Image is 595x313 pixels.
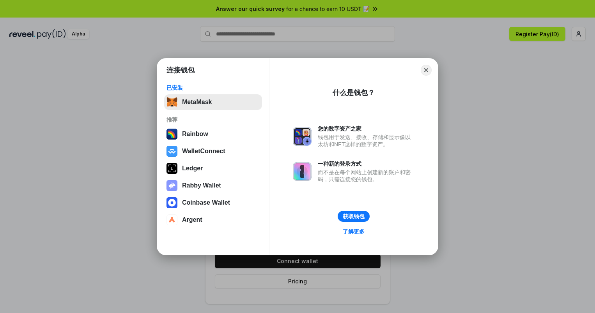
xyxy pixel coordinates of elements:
div: Argent [182,216,202,223]
div: 推荐 [166,116,260,123]
div: 钱包用于发送、接收、存储和显示像以太坊和NFT这样的数字资产。 [318,134,414,148]
div: 什么是钱包？ [333,88,375,97]
div: 了解更多 [343,228,365,235]
div: 而不是在每个网站上创建新的账户和密码，只需连接您的钱包。 [318,169,414,183]
button: Rainbow [164,126,262,142]
button: WalletConnect [164,143,262,159]
div: 已安装 [166,84,260,91]
div: 获取钱包 [343,213,365,220]
img: svg+xml,%3Csvg%20xmlns%3D%22http%3A%2F%2Fwww.w3.org%2F2000%2Fsvg%22%20fill%3D%22none%22%20viewBox... [166,180,177,191]
button: Coinbase Wallet [164,195,262,210]
a: 了解更多 [338,226,369,237]
div: Ledger [182,165,203,172]
div: 您的数字资产之家 [318,125,414,132]
img: svg+xml,%3Csvg%20width%3D%2228%22%20height%3D%2228%22%20viewBox%3D%220%200%2028%2028%22%20fill%3D... [166,214,177,225]
div: WalletConnect [182,148,225,155]
h1: 连接钱包 [166,65,195,75]
button: Ledger [164,161,262,176]
div: 一种新的登录方式 [318,160,414,167]
button: MetaMask [164,94,262,110]
button: Rabby Wallet [164,178,262,193]
button: Close [421,65,432,76]
div: Coinbase Wallet [182,199,230,206]
button: Argent [164,212,262,228]
div: Rainbow [182,131,208,138]
img: svg+xml,%3Csvg%20xmlns%3D%22http%3A%2F%2Fwww.w3.org%2F2000%2Fsvg%22%20width%3D%2228%22%20height%3... [166,163,177,174]
img: svg+xml,%3Csvg%20width%3D%22120%22%20height%3D%22120%22%20viewBox%3D%220%200%20120%20120%22%20fil... [166,129,177,140]
img: svg+xml,%3Csvg%20width%3D%2228%22%20height%3D%2228%22%20viewBox%3D%220%200%2028%2028%22%20fill%3D... [166,146,177,157]
button: 获取钱包 [338,211,370,222]
img: svg+xml,%3Csvg%20fill%3D%22none%22%20height%3D%2233%22%20viewBox%3D%220%200%2035%2033%22%20width%... [166,97,177,108]
img: svg+xml,%3Csvg%20xmlns%3D%22http%3A%2F%2Fwww.w3.org%2F2000%2Fsvg%22%20fill%3D%22none%22%20viewBox... [293,162,312,181]
div: Rabby Wallet [182,182,221,189]
img: svg+xml,%3Csvg%20xmlns%3D%22http%3A%2F%2Fwww.w3.org%2F2000%2Fsvg%22%20fill%3D%22none%22%20viewBox... [293,127,312,146]
div: MetaMask [182,99,212,106]
img: svg+xml,%3Csvg%20width%3D%2228%22%20height%3D%2228%22%20viewBox%3D%220%200%2028%2028%22%20fill%3D... [166,197,177,208]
